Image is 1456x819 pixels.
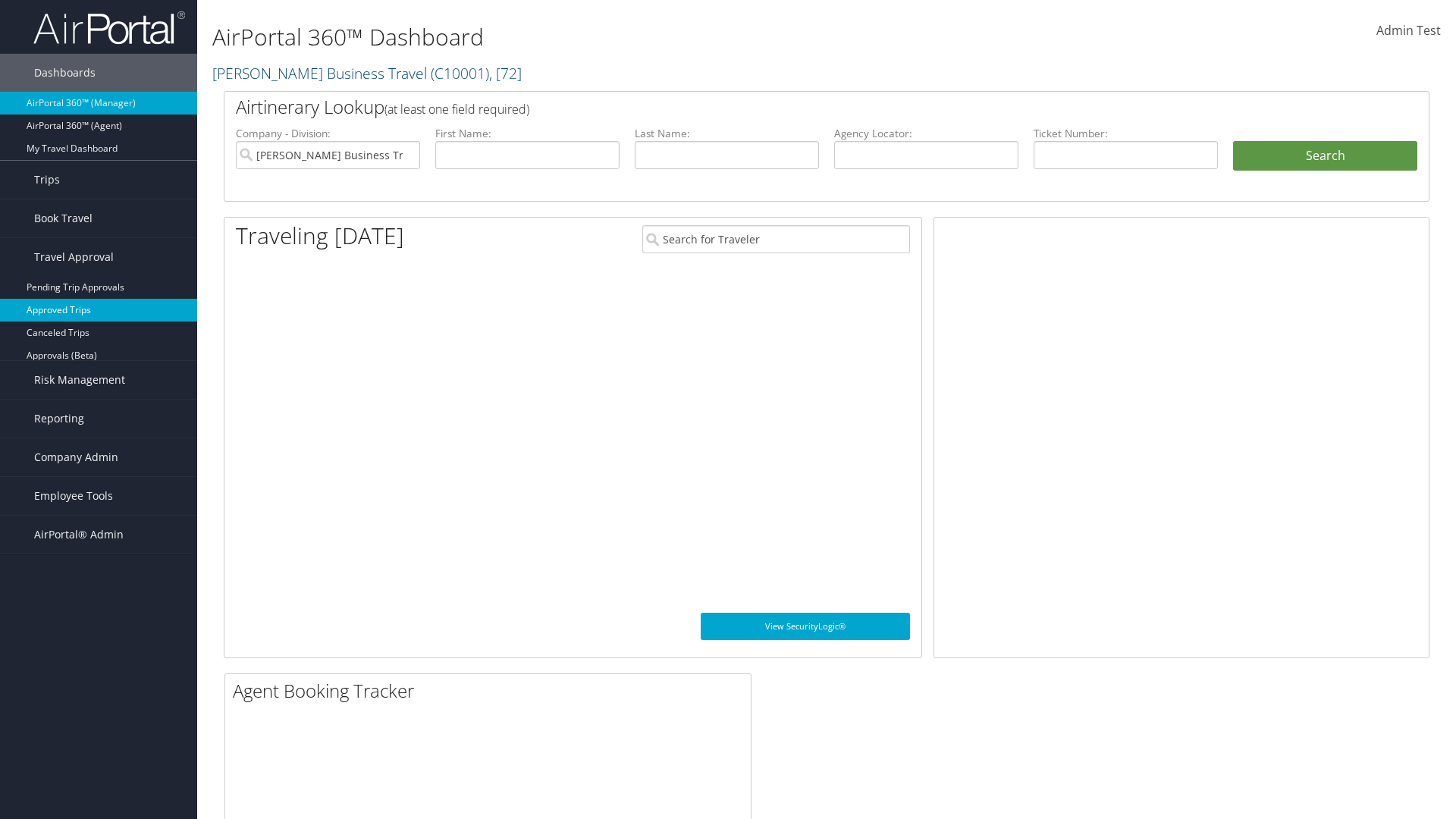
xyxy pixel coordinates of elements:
label: Company - Division: [236,126,420,141]
a: View SecurityLogic® [701,613,910,640]
span: , [ 72 ] [489,63,522,83]
span: Dashboards [34,54,96,92]
label: Agency Locator: [834,126,1018,141]
span: Book Travel [34,199,93,237]
a: [PERSON_NAME] Business Travel [212,63,522,83]
span: (at least one field required) [384,101,529,118]
span: Travel Approval [34,238,114,276]
span: Admin Test [1376,22,1441,39]
button: Search [1233,141,1417,171]
span: Company Admin [34,438,118,476]
img: airportal-logo.png [33,10,185,45]
span: Employee Tools [34,477,113,515]
label: First Name: [435,126,620,141]
span: AirPortal® Admin [34,516,124,554]
span: Risk Management [34,361,125,399]
input: Search for Traveler [642,225,910,253]
label: Ticket Number: [1034,126,1218,141]
span: Reporting [34,400,84,438]
h1: AirPortal 360™ Dashboard [212,21,1031,53]
span: ( C10001 ) [431,63,489,83]
span: Trips [34,161,60,199]
a: Admin Test [1376,8,1441,55]
h2: Airtinerary Lookup [236,94,1317,120]
h1: Traveling [DATE] [236,220,404,252]
h2: Agent Booking Tracker [233,678,751,704]
label: Last Name: [635,126,819,141]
